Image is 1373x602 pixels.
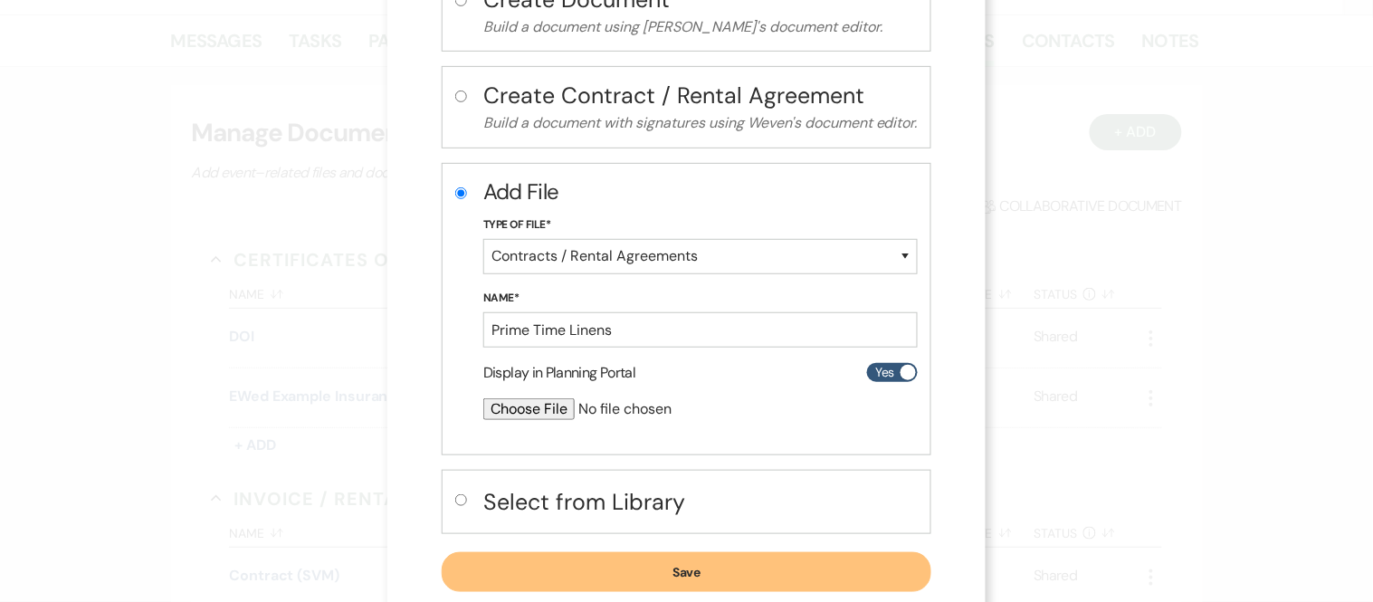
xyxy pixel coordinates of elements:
h4: Select from Library [483,486,918,518]
button: Select from Library [483,483,918,521]
p: Build a document using [PERSON_NAME]'s document editor. [483,15,918,39]
span: Yes [876,361,894,384]
h2: Add File [483,177,918,207]
h4: Create Contract / Rental Agreement [483,80,918,111]
p: Build a document with signatures using Weven's document editor. [483,111,918,135]
div: Display in Planning Portal [483,362,918,384]
button: Create Contract / Rental AgreementBuild a document with signatures using Weven's document editor. [483,80,918,135]
label: Name* [483,289,918,309]
button: Save [442,552,931,592]
label: Type of File* [483,215,918,235]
